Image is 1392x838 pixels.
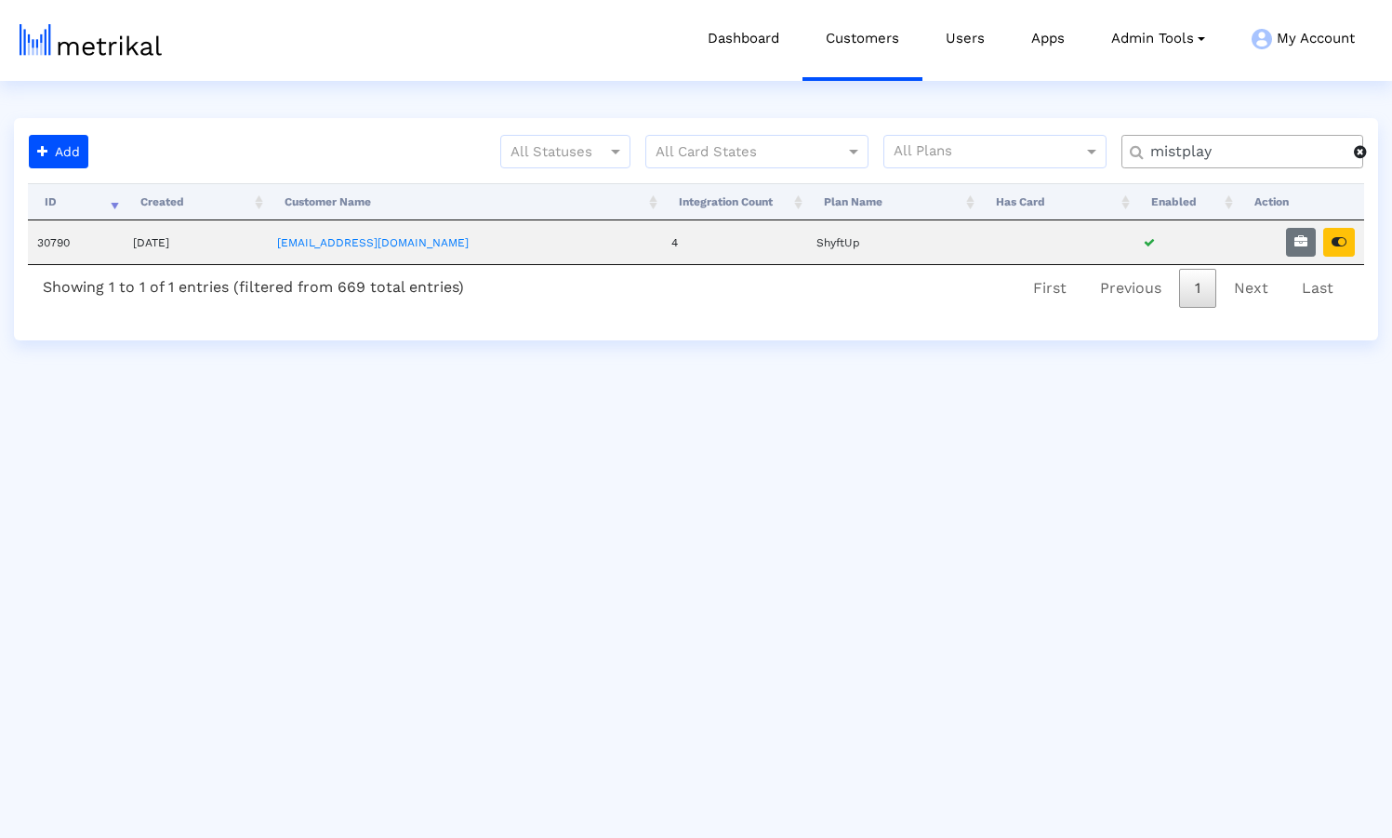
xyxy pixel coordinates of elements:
a: First [1017,269,1082,308]
a: 1 [1179,269,1216,308]
a: Next [1218,269,1284,308]
input: Customer Name [1137,142,1354,162]
th: Has Card: activate to sort column ascending [979,183,1134,220]
td: [DATE] [124,220,268,264]
th: Action [1238,183,1364,220]
input: All Plans [894,140,1086,165]
th: Enabled: activate to sort column ascending [1134,183,1238,220]
td: 30790 [28,220,124,264]
div: Showing 1 to 1 of 1 entries (filtered from 669 total entries) [28,265,479,303]
th: Plan Name: activate to sort column ascending [807,183,979,220]
img: my-account-menu-icon.png [1252,29,1272,49]
td: ShyftUp [807,220,979,264]
input: All Card States [656,140,825,165]
button: Add [29,135,88,168]
a: Last [1286,269,1349,308]
a: Previous [1084,269,1177,308]
th: ID: activate to sort column ascending [28,183,124,220]
img: metrical-logo-light.png [20,24,162,56]
th: Integration Count: activate to sort column ascending [662,183,807,220]
a: [EMAIL_ADDRESS][DOMAIN_NAME] [277,236,469,249]
td: 4 [662,220,807,264]
th: Customer Name: activate to sort column ascending [268,183,661,220]
th: Created: activate to sort column ascending [124,183,268,220]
